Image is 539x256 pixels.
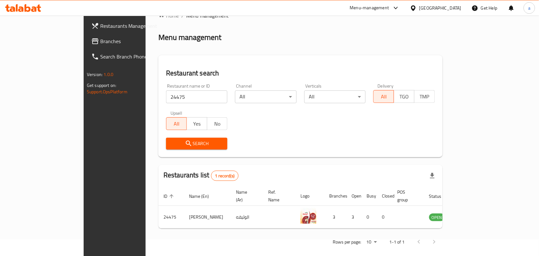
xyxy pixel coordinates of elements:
[100,53,169,60] span: Search Branch Phone
[346,206,362,229] td: 3
[163,192,176,200] span: ID
[419,4,461,12] div: [GEOGRAPHIC_DATA]
[100,22,169,30] span: Restaurants Management
[362,206,377,229] td: 0
[100,37,169,45] span: Branches
[189,119,205,128] span: Yes
[207,117,228,130] button: No
[163,170,239,181] h2: Restaurants list
[103,70,113,79] span: 1.0.0
[417,92,432,101] span: TMP
[398,188,416,204] span: POS group
[171,111,182,115] label: Upsell
[324,186,346,206] th: Branches
[377,186,392,206] th: Closed
[184,206,231,229] td: [PERSON_NAME]
[231,206,263,229] td: الوثيقه
[86,18,174,34] a: Restaurants Management
[166,90,227,103] input: Search for restaurant name or ID..
[158,32,221,43] h2: Menu management
[236,188,255,204] span: Name (Ar)
[429,213,445,221] div: OPEN
[425,168,440,183] div: Export file
[429,214,445,221] span: OPEN
[300,208,316,224] img: Al Watheeka
[235,90,296,103] div: All
[373,90,394,103] button: All
[295,186,324,206] th: Logo
[378,84,394,88] label: Delivery
[169,119,184,128] span: All
[86,34,174,49] a: Branches
[390,238,405,246] p: 1-1 of 1
[429,192,450,200] span: Status
[166,117,187,130] button: All
[528,4,530,12] span: a
[324,206,346,229] td: 3
[211,171,239,181] div: Total records count
[166,138,227,150] button: Search
[414,90,435,103] button: TMP
[211,173,239,179] span: 1 record(s)
[364,237,379,247] div: Rows per page:
[210,119,225,128] span: No
[376,92,391,101] span: All
[304,90,366,103] div: All
[362,186,377,206] th: Busy
[181,12,184,19] li: /
[333,238,361,246] p: Rows per page:
[171,140,222,148] span: Search
[166,68,435,78] h2: Restaurant search
[186,117,207,130] button: Yes
[268,188,288,204] span: Ref. Name
[87,81,116,89] span: Get support on:
[86,49,174,64] a: Search Branch Phone
[350,4,389,12] div: Menu-management
[87,88,127,96] a: Support.OpsPlatform
[377,206,392,229] td: 0
[189,192,217,200] span: Name (En)
[397,92,412,101] span: TGO
[186,12,229,19] span: Menu management
[87,70,102,79] span: Version:
[346,186,362,206] th: Open
[158,186,480,229] table: enhanced table
[394,90,414,103] button: TGO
